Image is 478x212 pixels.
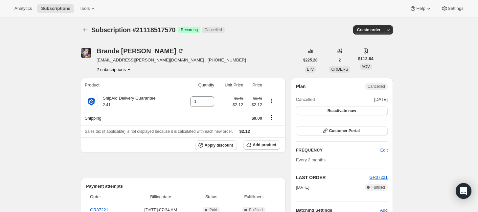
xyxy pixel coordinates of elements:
[85,129,233,134] span: Sales tax (if applicable) is not displayed because it is calculated with each new order.
[372,185,385,190] span: Fulfilled
[368,84,385,89] span: Cancelled
[296,174,370,181] h2: LAST ORDER
[41,6,70,11] span: Subscriptions
[253,96,262,100] small: $2.41
[296,126,388,135] button: Customer Portal
[358,56,374,62] span: $112.64
[239,129,250,134] span: $2.12
[195,194,228,200] span: Status
[406,4,436,13] button: Help
[243,140,280,150] button: Add product
[245,78,264,92] th: Price
[437,4,467,13] button: Settings
[91,26,175,34] span: Subscription #21118517570
[247,102,262,108] span: $2.12
[253,142,276,148] span: Add product
[329,128,360,133] span: Customer Portal
[103,103,110,107] small: 2.41
[80,6,90,11] span: Tools
[307,67,314,72] span: LTV
[296,96,315,103] span: Cancelled
[266,114,277,121] button: Shipping actions
[204,27,222,33] span: Cancelled
[97,48,184,54] div: Brande [PERSON_NAME]
[296,157,326,162] span: Every 2 months
[416,6,425,11] span: Help
[339,58,341,63] span: 2
[296,147,380,153] h2: FREQUENCY
[369,174,388,181] button: GR37221
[81,25,90,35] button: Subscriptions
[81,48,91,58] span: Brande Serrano
[232,194,276,200] span: Fulfillment
[357,27,380,33] span: Create order
[335,56,345,65] button: 2
[233,102,243,108] span: $2.12
[195,140,237,150] button: Apply discount
[98,95,155,108] div: ShipAid Delivery Guarantee
[331,67,348,72] span: ORDERS
[380,147,388,153] span: Edit
[205,143,233,148] span: Apply discount
[234,96,243,100] small: $2.41
[180,78,216,92] th: Quantity
[181,27,198,33] span: Recurring
[374,96,388,103] span: [DATE]
[296,83,306,90] h2: Plan
[362,64,370,69] span: AOV
[81,78,180,92] th: Product
[303,58,317,63] span: $225.28
[448,6,464,11] span: Settings
[85,95,98,108] img: product img
[216,78,245,92] th: Unit Price
[14,6,32,11] span: Analytics
[376,145,392,155] button: Edit
[328,108,356,113] span: Reactivate now
[353,25,384,35] button: Create order
[296,106,388,115] button: Reactivate now
[251,116,262,121] span: $0.00
[86,190,128,204] th: Order
[11,4,36,13] button: Analytics
[97,66,132,73] button: Product actions
[81,111,180,125] th: Shipping
[130,194,191,200] span: Billing date
[456,183,471,199] div: Open Intercom Messenger
[299,56,321,65] button: $225.28
[37,4,74,13] button: Subscriptions
[86,183,280,190] h2: Payment attempts
[97,57,246,63] span: [EMAIL_ADDRESS][PERSON_NAME][DOMAIN_NAME] · [PHONE_NUMBER]
[266,97,277,105] button: Product actions
[76,4,100,13] button: Tools
[369,175,388,180] a: GR37221
[296,184,309,191] span: [DATE]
